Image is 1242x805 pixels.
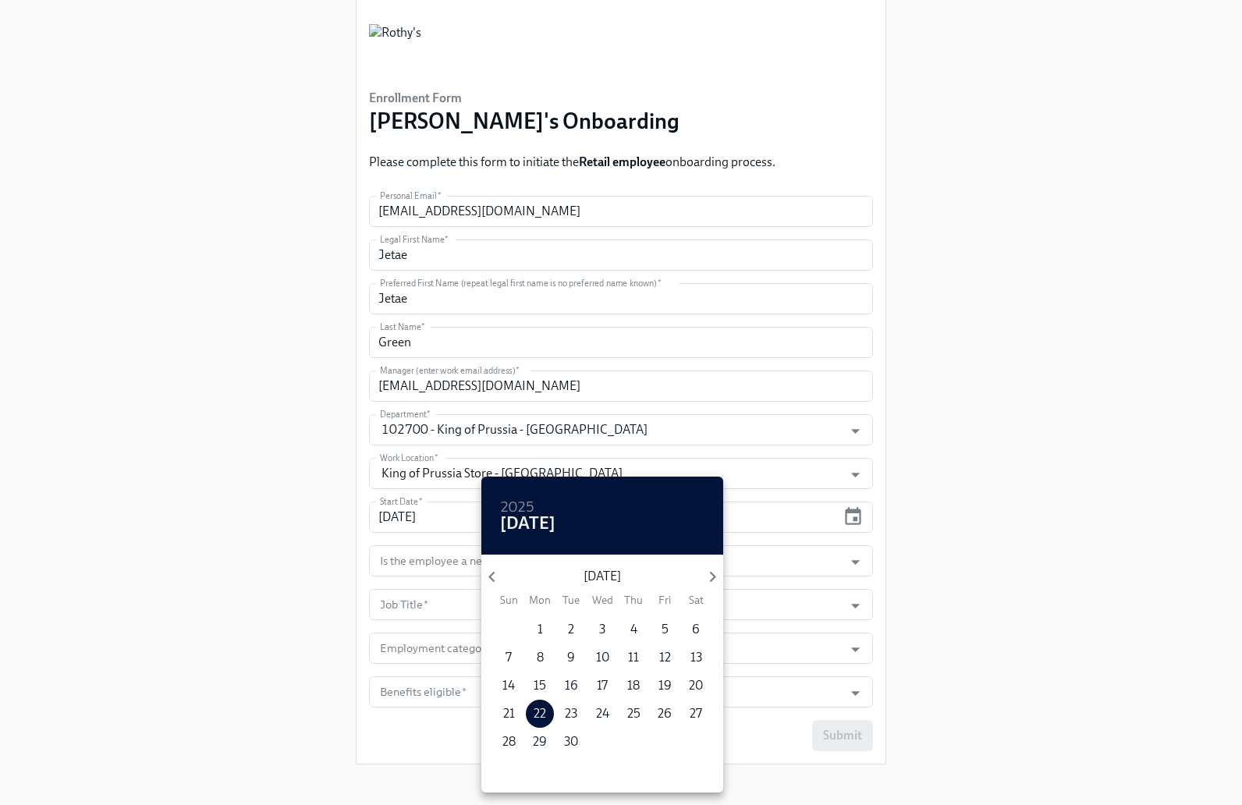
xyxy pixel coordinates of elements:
[682,593,710,608] span: Sat
[690,705,702,722] p: 27
[557,672,585,700] button: 16
[503,705,515,722] p: 21
[619,615,648,644] button: 4
[526,672,554,700] button: 15
[662,621,669,638] p: 5
[651,615,679,644] button: 5
[588,615,616,644] button: 3
[500,516,555,531] button: [DATE]
[500,500,534,516] button: 2025
[596,705,609,722] p: 24
[619,672,648,700] button: 18
[495,728,523,756] button: 28
[500,495,534,520] h6: 2025
[557,700,585,728] button: 23
[537,649,544,666] p: 8
[502,677,515,694] p: 14
[526,615,554,644] button: 1
[565,705,577,722] p: 23
[564,733,578,750] p: 30
[597,677,608,694] p: 17
[682,644,710,672] button: 13
[495,644,523,672] button: 7
[538,621,543,638] p: 1
[526,728,554,756] button: 29
[682,615,710,644] button: 6
[495,700,523,728] button: 21
[526,700,554,728] button: 22
[627,677,640,694] p: 18
[534,705,546,722] p: 22
[495,672,523,700] button: 14
[651,593,679,608] span: Fri
[619,644,648,672] button: 11
[619,700,648,728] button: 25
[568,621,574,638] p: 2
[557,615,585,644] button: 2
[565,677,578,694] p: 16
[557,644,585,672] button: 9
[658,705,672,722] p: 26
[588,593,616,608] span: Wed
[659,649,671,666] p: 12
[533,733,547,750] p: 29
[619,593,648,608] span: Thu
[596,649,609,666] p: 10
[630,621,637,638] p: 4
[627,705,641,722] p: 25
[502,568,701,585] p: [DATE]
[502,733,516,750] p: 28
[567,649,575,666] p: 9
[599,621,605,638] p: 3
[682,700,710,728] button: 27
[651,672,679,700] button: 19
[692,621,700,638] p: 6
[495,593,523,608] span: Sun
[588,672,616,700] button: 17
[557,728,585,756] button: 30
[658,677,672,694] p: 19
[651,644,679,672] button: 12
[534,677,546,694] p: 15
[682,672,710,700] button: 20
[526,644,554,672] button: 8
[526,593,554,608] span: Mon
[690,649,702,666] p: 13
[651,700,679,728] button: 26
[628,649,639,666] p: 11
[506,649,512,666] p: 7
[588,700,616,728] button: 24
[689,677,703,694] p: 20
[500,512,555,535] h4: [DATE]
[588,644,616,672] button: 10
[557,593,585,608] span: Tue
